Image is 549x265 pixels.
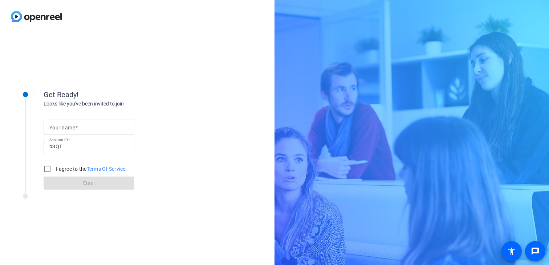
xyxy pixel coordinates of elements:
label: I agree to the [54,165,126,173]
div: Looks like you've been invited to join [44,100,189,108]
mat-label: Session ID [49,137,68,142]
mat-icon: accessibility [507,247,516,256]
mat-icon: message [531,247,540,256]
div: Get Ready! [44,89,189,100]
a: Terms Of Service [87,166,126,172]
mat-label: Your name [49,125,75,131]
